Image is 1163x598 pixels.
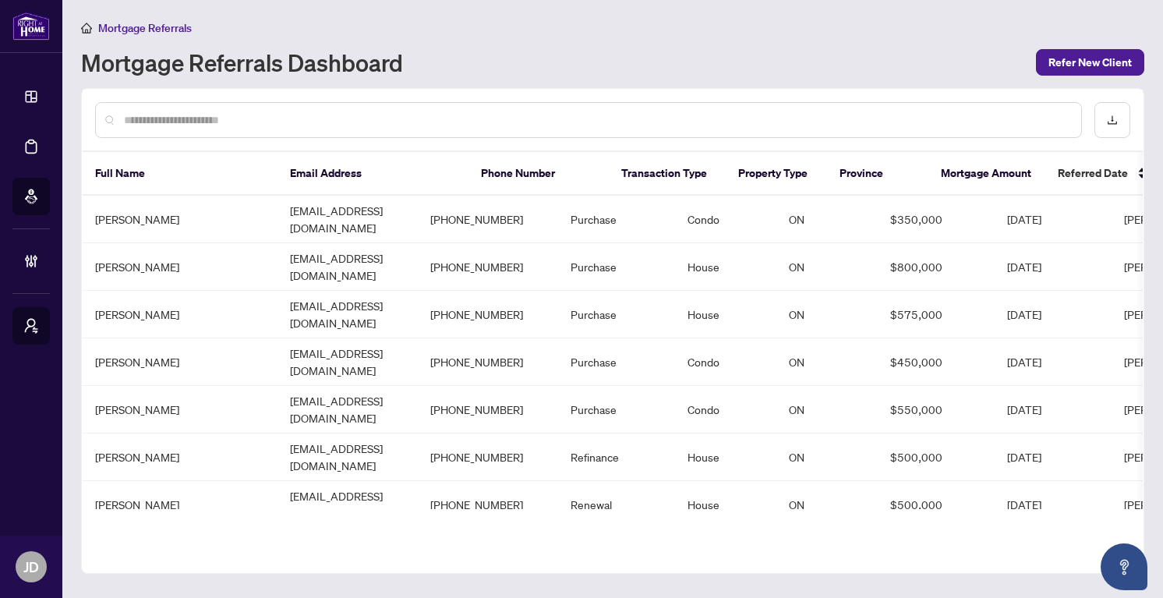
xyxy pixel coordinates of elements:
[675,243,776,291] td: House
[23,318,39,334] span: user-switch
[1101,543,1147,590] button: Open asap
[776,433,878,481] td: ON
[675,433,776,481] td: House
[1048,50,1132,75] span: Refer New Client
[675,481,776,529] td: House
[827,152,928,196] th: Province
[1036,49,1144,76] button: Refer New Client
[558,433,675,481] td: Refinance
[675,386,776,433] td: Condo
[418,386,558,433] td: [PHONE_NUMBER]
[83,386,277,433] td: [PERSON_NAME]
[995,386,1112,433] td: [DATE]
[277,243,418,291] td: [EMAIL_ADDRESS][DOMAIN_NAME]
[878,196,995,243] td: $350,000
[928,152,1045,196] th: Mortgage Amount
[1094,102,1130,138] button: download
[995,196,1112,243] td: [DATE]
[776,196,878,243] td: ON
[98,21,192,35] span: Mortgage Referrals
[277,433,418,481] td: [EMAIL_ADDRESS][DOMAIN_NAME]
[995,291,1112,338] td: [DATE]
[995,433,1112,481] td: [DATE]
[83,291,277,338] td: [PERSON_NAME]
[277,481,418,529] td: [EMAIL_ADDRESS][DOMAIN_NAME]
[609,152,726,196] th: Transaction Type
[995,338,1112,386] td: [DATE]
[675,338,776,386] td: Condo
[1045,152,1162,196] th: Referred Date
[23,556,39,578] span: JD
[675,291,776,338] td: House
[418,433,558,481] td: [PHONE_NUMBER]
[776,243,878,291] td: ON
[418,291,558,338] td: [PHONE_NUMBER]
[1107,115,1118,126] span: download
[878,386,995,433] td: $550,000
[558,481,675,529] td: Renewal
[277,291,418,338] td: [EMAIL_ADDRESS][DOMAIN_NAME]
[277,196,418,243] td: [EMAIL_ADDRESS][DOMAIN_NAME]
[558,196,675,243] td: Purchase
[83,243,277,291] td: [PERSON_NAME]
[468,152,609,196] th: Phone Number
[83,338,277,386] td: [PERSON_NAME]
[83,196,277,243] td: [PERSON_NAME]
[726,152,827,196] th: Property Type
[277,386,418,433] td: [EMAIL_ADDRESS][DOMAIN_NAME]
[83,152,277,196] th: Full Name
[878,291,995,338] td: $575,000
[878,243,995,291] td: $800,000
[81,23,92,34] span: home
[675,196,776,243] td: Condo
[1058,165,1128,182] span: Referred Date
[776,338,878,386] td: ON
[878,481,995,529] td: $500,000
[995,481,1112,529] td: [DATE]
[83,433,277,481] td: [PERSON_NAME]
[12,12,50,41] img: logo
[878,338,995,386] td: $450,000
[558,386,675,433] td: Purchase
[81,50,403,75] h1: Mortgage Referrals Dashboard
[558,291,675,338] td: Purchase
[83,481,277,529] td: [PERSON_NAME]
[558,338,675,386] td: Purchase
[418,338,558,386] td: [PHONE_NUMBER]
[776,386,878,433] td: ON
[776,481,878,529] td: ON
[776,291,878,338] td: ON
[277,152,468,196] th: Email Address
[277,338,418,386] td: [EMAIL_ADDRESS][DOMAIN_NAME]
[995,243,1112,291] td: [DATE]
[418,196,558,243] td: [PHONE_NUMBER]
[558,243,675,291] td: Purchase
[418,481,558,529] td: [PHONE_NUMBER]
[878,433,995,481] td: $500,000
[418,243,558,291] td: [PHONE_NUMBER]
